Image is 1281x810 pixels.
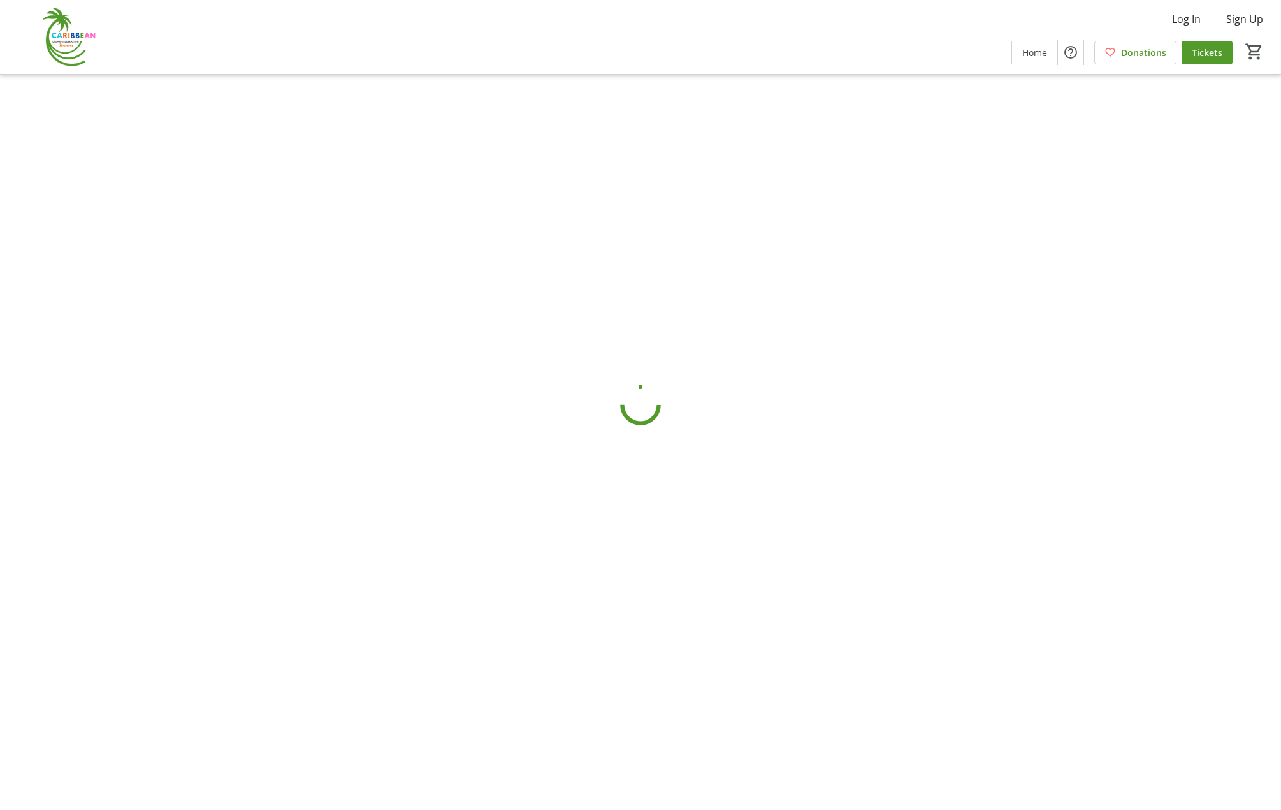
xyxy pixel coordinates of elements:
span: Log In [1172,11,1201,27]
span: Sign Up [1226,11,1263,27]
a: Home [1012,41,1057,64]
button: Help [1058,40,1083,65]
a: Tickets [1182,41,1233,64]
a: Donations [1094,41,1176,64]
img: Caribbean Cigar Celebration's Logo [8,5,121,69]
button: Cart [1243,40,1266,63]
span: Tickets [1192,46,1222,59]
button: Log In [1162,9,1211,29]
button: Sign Up [1216,9,1273,29]
span: Donations [1121,46,1166,59]
span: Home [1022,46,1047,59]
